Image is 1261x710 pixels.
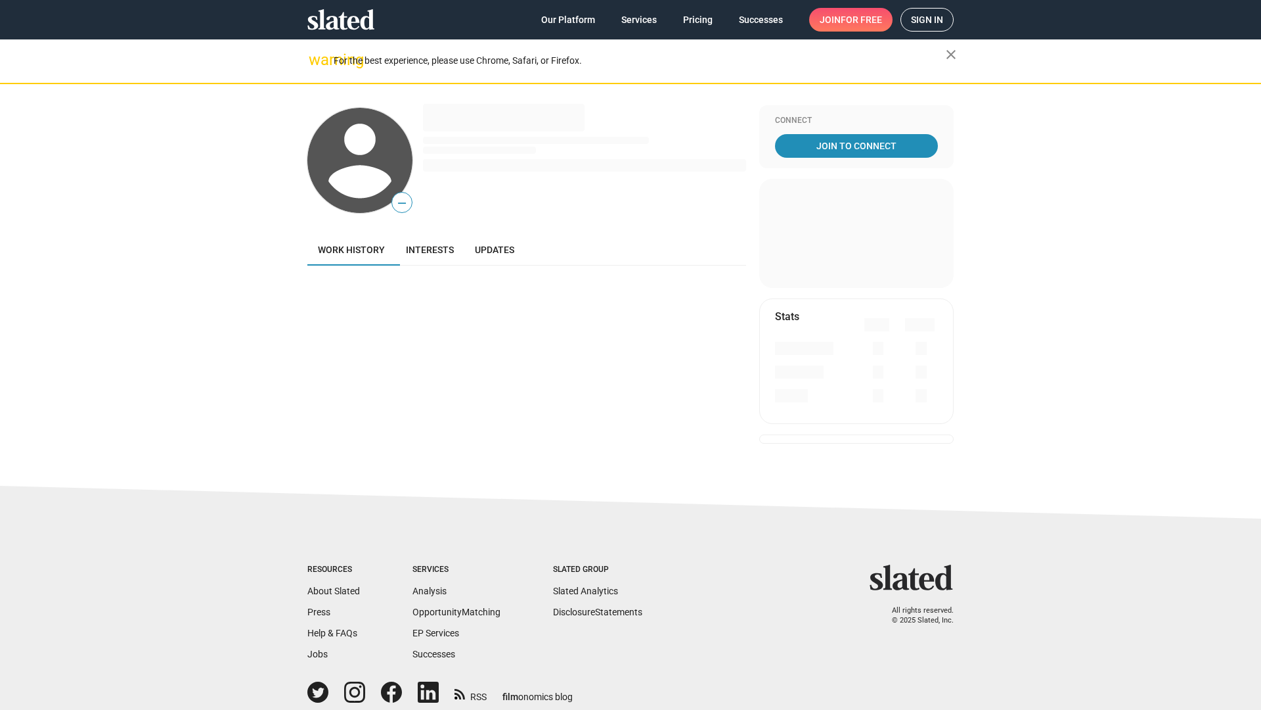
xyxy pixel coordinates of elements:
a: Services [611,8,667,32]
div: Services [412,565,500,575]
mat-card-title: Stats [775,310,799,323]
a: EP Services [412,628,459,638]
a: Interests [395,234,464,266]
span: Sign in [911,9,943,31]
a: Help & FAQs [307,628,357,638]
a: Work history [307,234,395,266]
div: Connect [775,116,938,126]
span: Successes [739,8,783,32]
a: Joinfor free [809,8,893,32]
a: OpportunityMatching [412,607,500,617]
a: Jobs [307,649,328,659]
a: Sign in [900,8,954,32]
a: Join To Connect [775,134,938,158]
a: About Slated [307,586,360,596]
span: Services [621,8,657,32]
a: Press [307,607,330,617]
span: Our Platform [541,8,595,32]
a: filmonomics blog [502,680,573,703]
span: Join To Connect [778,134,935,158]
span: Updates [475,245,514,255]
mat-icon: warning [309,52,324,68]
div: For the best experience, please use Chrome, Safari, or Firefox. [334,52,946,70]
a: Updates [464,234,525,266]
a: Successes [728,8,793,32]
a: DisclosureStatements [553,607,642,617]
span: Pricing [683,8,713,32]
div: Resources [307,565,360,575]
p: All rights reserved. © 2025 Slated, Inc. [878,606,954,625]
span: Work history [318,245,385,255]
a: RSS [454,683,487,703]
a: Successes [412,649,455,659]
div: Slated Group [553,565,642,575]
span: — [392,195,412,212]
a: Our Platform [531,8,606,32]
a: Analysis [412,586,447,596]
span: for free [841,8,882,32]
mat-icon: close [943,47,959,62]
span: Interests [406,245,454,255]
a: Pricing [673,8,723,32]
a: Slated Analytics [553,586,618,596]
span: film [502,692,518,702]
span: Join [820,8,882,32]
